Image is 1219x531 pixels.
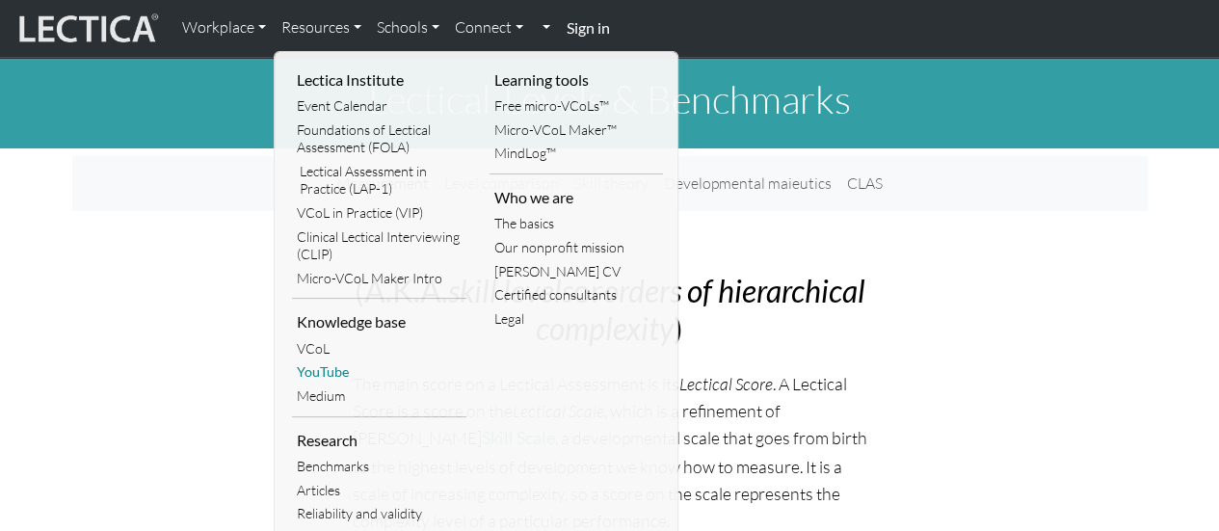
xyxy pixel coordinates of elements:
[292,425,466,456] li: Research
[292,306,466,337] li: Knowledge base
[490,236,664,260] a: Our nonprofit mission
[292,94,466,119] a: Event Calendar
[490,94,664,119] a: Free micro-VCoLs™
[369,8,447,48] a: Schools
[490,212,664,236] a: The basics
[490,260,664,284] a: [PERSON_NAME] CV
[292,226,466,267] a: Clinical Lectical Interviewing (CLIP)
[490,283,664,307] a: Certified consultants
[679,373,773,394] i: Lectical Score
[490,182,664,213] li: Who we are
[274,8,369,48] a: Resources
[490,142,664,166] a: MindLog™
[656,164,839,203] a: Developmental maieutics
[14,11,159,47] img: lecticalive
[72,76,1148,122] h1: Lectical Levels & Benchmarks
[292,160,466,201] a: Lectical Assessment in Practice (LAP-1)
[292,267,466,291] a: Micro-VCoL Maker Intro
[292,502,466,526] a: Reliability and validity
[490,119,664,143] a: Micro-VCoL Maker™
[292,385,466,409] a: Medium
[292,455,466,479] a: Benchmarks
[292,360,466,385] a: YouTube
[292,65,466,95] li: Lectica Institute
[536,272,865,346] i: orders of hierarchical complexity
[292,201,466,226] a: VCoL in Practice (VIP)
[292,119,466,160] a: Foundations of Lectical Assessment (FOLA)
[566,18,609,37] strong: Sign in
[174,8,274,48] a: Workplace
[558,8,617,49] a: Sign in
[292,479,466,503] a: Articles
[839,164,890,203] a: CLAS
[490,307,664,332] a: Legal
[292,337,466,361] a: VCoL
[490,65,664,95] li: Learning tools
[447,8,531,48] a: Connect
